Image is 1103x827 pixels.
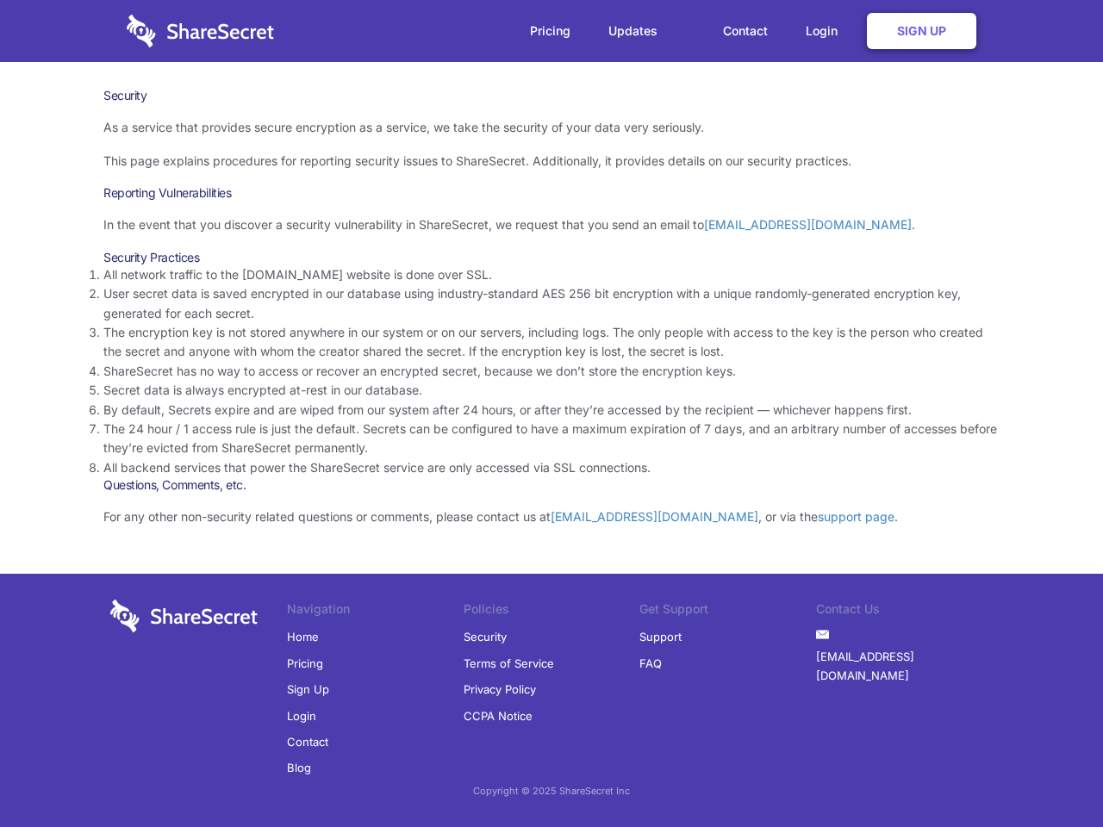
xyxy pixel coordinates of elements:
[103,118,1000,137] p: As a service that provides secure encryption as a service, we take the security of your data very...
[103,152,1000,171] p: This page explains procedures for reporting security issues to ShareSecret. Additionally, it prov...
[287,703,316,729] a: Login
[818,509,894,524] a: support page
[464,703,533,729] a: CCPA Notice
[103,458,1000,477] li: All backend services that power the ShareSecret service are only accessed via SSL connections.
[464,624,507,650] a: Security
[127,15,274,47] img: logo-wordmark-white-trans-d4663122ce5f474addd5e946df7df03e33cb6a1c49d2221995e7729f52c070b2.svg
[788,4,863,58] a: Login
[551,509,758,524] a: [EMAIL_ADDRESS][DOMAIN_NAME]
[110,600,258,632] img: logo-wordmark-white-trans-d4663122ce5f474addd5e946df7df03e33cb6a1c49d2221995e7729f52c070b2.svg
[103,401,1000,420] li: By default, Secrets expire and are wiped from our system after 24 hours, or after they’re accesse...
[287,624,319,650] a: Home
[287,676,329,702] a: Sign Up
[287,600,464,624] li: Navigation
[706,4,785,58] a: Contact
[103,185,1000,201] h3: Reporting Vulnerabilities
[867,13,976,49] a: Sign Up
[103,507,1000,526] p: For any other non-security related questions or comments, please contact us at , or via the .
[639,624,682,650] a: Support
[103,215,1000,234] p: In the event that you discover a security vulnerability in ShareSecret, we request that you send ...
[103,477,1000,493] h3: Questions, Comments, etc.
[287,729,328,755] a: Contact
[287,650,323,676] a: Pricing
[816,644,993,689] a: [EMAIL_ADDRESS][DOMAIN_NAME]
[103,250,1000,265] h3: Security Practices
[704,217,912,232] a: [EMAIL_ADDRESS][DOMAIN_NAME]
[639,600,816,624] li: Get Support
[103,88,1000,103] h1: Security
[464,676,536,702] a: Privacy Policy
[816,600,993,624] li: Contact Us
[103,420,1000,458] li: The 24 hour / 1 access rule is just the default. Secrets can be configured to have a maximum expi...
[464,650,554,676] a: Terms of Service
[103,381,1000,400] li: Secret data is always encrypted at-rest in our database.
[513,4,588,58] a: Pricing
[103,323,1000,362] li: The encryption key is not stored anywhere in our system or on our servers, including logs. The on...
[103,265,1000,284] li: All network traffic to the [DOMAIN_NAME] website is done over SSL.
[103,284,1000,323] li: User secret data is saved encrypted in our database using industry-standard AES 256 bit encryptio...
[287,755,311,780] a: Blog
[103,362,1000,381] li: ShareSecret has no way to access or recover an encrypted secret, because we don’t store the encry...
[639,650,662,676] a: FAQ
[464,600,640,624] li: Policies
